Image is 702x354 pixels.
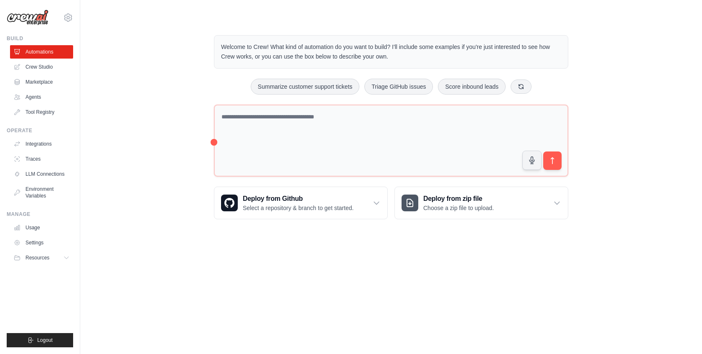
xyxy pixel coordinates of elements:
[7,10,48,26] img: Logo
[221,42,561,62] p: Welcome to Crew! What kind of automation do you want to build? I'll include some examples if you'...
[243,194,354,204] h3: Deploy from Github
[10,75,73,89] a: Marketplace
[438,79,506,95] button: Score inbound leads
[25,254,49,261] span: Resources
[10,45,73,59] a: Automations
[10,137,73,151] a: Integrations
[10,60,73,74] a: Crew Studio
[10,236,73,249] a: Settings
[37,337,53,344] span: Logout
[10,152,73,166] a: Traces
[10,105,73,119] a: Tool Registry
[364,79,433,95] button: Triage GitHub issues
[7,333,73,347] button: Logout
[10,167,73,181] a: LLM Connections
[10,221,73,234] a: Usage
[243,204,354,212] p: Select a repository & branch to get started.
[10,90,73,104] a: Agents
[251,79,359,95] button: Summarize customer support tickets
[423,194,494,204] h3: Deploy from zip file
[10,182,73,203] a: Environment Variables
[7,35,73,42] div: Build
[7,127,73,134] div: Operate
[423,204,494,212] p: Choose a zip file to upload.
[10,251,73,264] button: Resources
[7,211,73,218] div: Manage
